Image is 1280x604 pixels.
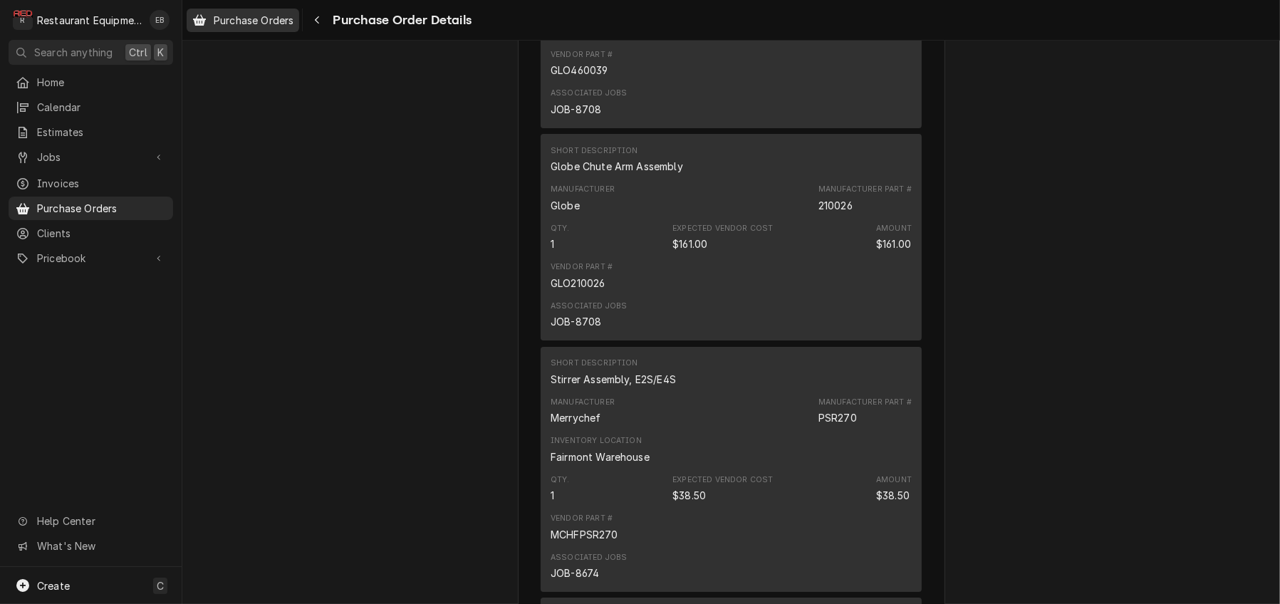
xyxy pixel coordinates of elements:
[9,246,173,270] a: Go to Pricebook
[37,251,145,266] span: Pricebook
[672,223,773,234] div: Expected Vendor Cost
[672,236,707,251] div: Expected Vendor Cost
[551,314,601,329] div: JOB-8708
[551,276,605,291] div: GLO210026
[187,9,299,32] a: Purchase Orders
[551,358,676,386] div: Short Description
[551,301,627,312] div: Associated Jobs
[37,226,166,241] span: Clients
[541,347,922,592] div: Line Item
[551,198,580,213] div: Manufacturer
[551,527,618,542] div: MCHFPSR270
[551,435,650,464] div: Inventory Location
[876,474,912,503] div: Amount
[9,40,173,65] button: Search anythingCtrlK
[551,223,570,251] div: Quantity
[37,514,165,528] span: Help Center
[672,488,706,503] div: Expected Vendor Cost
[9,509,173,533] a: Go to Help Center
[551,261,613,273] div: Vendor Part #
[551,372,676,387] div: Short Description
[551,449,650,464] div: Inventory Location
[306,9,328,31] button: Navigate back
[541,134,922,340] div: Line Item
[214,13,293,28] span: Purchase Orders
[37,13,142,28] div: Restaurant Equipment Diagnostics
[551,397,615,408] div: Manufacturer
[818,397,912,408] div: Manufacturer Part #
[37,176,166,191] span: Invoices
[876,223,912,251] div: Amount
[551,552,627,563] div: Associated Jobs
[9,534,173,558] a: Go to What's New
[876,474,912,486] div: Amount
[34,45,113,60] span: Search anything
[9,120,173,144] a: Estimates
[551,63,608,78] div: GLO460039
[551,397,615,425] div: Manufacturer
[13,10,33,30] div: R
[9,197,173,220] a: Purchase Orders
[818,184,912,212] div: Part Number
[551,410,600,425] div: Manufacturer
[551,102,601,117] div: JOB-8708
[551,184,615,195] div: Manufacturer
[876,488,910,503] div: Amount
[551,184,615,212] div: Manufacturer
[876,223,912,234] div: Amount
[551,145,683,174] div: Short Description
[37,201,166,216] span: Purchase Orders
[818,397,912,425] div: Part Number
[9,172,173,195] a: Invoices
[328,11,472,30] span: Purchase Order Details
[37,100,166,115] span: Calendar
[818,410,857,425] div: Part Number
[551,566,599,580] div: JOB-8674
[551,49,613,61] div: Vendor Part #
[9,95,173,119] a: Calendar
[157,45,164,60] span: K
[551,488,554,503] div: Quantity
[818,184,912,195] div: Manufacturer Part #
[37,538,165,553] span: What's New
[672,474,773,486] div: Expected Vendor Cost
[9,222,173,245] a: Clients
[13,10,33,30] div: Restaurant Equipment Diagnostics's Avatar
[157,578,164,593] span: C
[876,236,911,251] div: Amount
[9,71,173,94] a: Home
[551,474,570,486] div: Qty.
[37,150,145,165] span: Jobs
[9,145,173,169] a: Go to Jobs
[551,435,642,447] div: Inventory Location
[551,513,613,524] div: Vendor Part #
[551,358,638,369] div: Short Description
[672,223,773,251] div: Expected Vendor Cost
[672,474,773,503] div: Expected Vendor Cost
[129,45,147,60] span: Ctrl
[150,10,170,30] div: EB
[551,474,570,503] div: Quantity
[37,580,70,592] span: Create
[551,236,554,251] div: Quantity
[818,198,853,213] div: Part Number
[37,125,166,140] span: Estimates
[551,145,638,157] div: Short Description
[551,159,683,174] div: Short Description
[551,88,627,99] div: Associated Jobs
[551,223,570,234] div: Qty.
[37,75,166,90] span: Home
[150,10,170,30] div: Emily Bird's Avatar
